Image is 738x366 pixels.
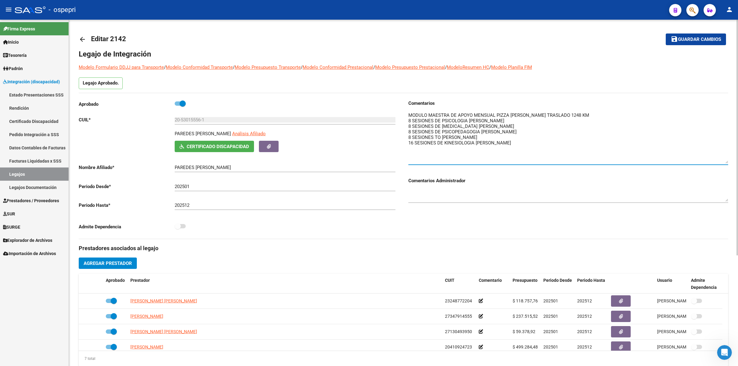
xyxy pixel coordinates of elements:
a: Modelo Conformidad Transporte [166,65,233,70]
span: [PERSON_NAME] [PERSON_NAME] [130,298,197,303]
span: SURGE [3,224,20,230]
p: Necesitás ayuda? [12,75,111,85]
span: 202501 [543,329,558,334]
span: $ 59.378,92 [513,329,535,334]
span: Periodo Desde [543,278,572,283]
span: Aprobado [106,278,125,283]
h3: Prestadores asociados al legajo [79,244,728,253]
span: 23248772204 [445,298,472,303]
div: Cerrar [106,10,117,21]
datatable-header-cell: Comentario [476,274,510,294]
span: $ 118.757,76 [513,298,538,303]
datatable-header-cell: Admite Dependencia [688,274,722,294]
span: SUR [3,211,15,217]
span: [PERSON_NAME] [DATE] [657,314,705,319]
mat-icon: save [671,35,678,43]
span: [PERSON_NAME] [PERSON_NAME] [130,329,197,334]
span: CUIT [445,278,454,283]
mat-icon: menu [5,6,12,13]
span: Periodo Hasta [577,278,605,283]
span: 202512 [577,298,592,303]
span: Prestador [130,278,150,283]
span: [PERSON_NAME] [DATE] [657,298,705,303]
span: 27347914555 [445,314,472,319]
datatable-header-cell: Aprobado [103,274,128,294]
iframe: Intercom live chat [717,345,732,360]
span: 20410924723 [445,344,472,349]
span: - ospepri [49,3,76,17]
datatable-header-cell: Periodo Hasta [575,274,609,294]
button: Agregar Prestador [79,258,137,269]
span: Importación de Archivos [3,250,56,257]
span: Editar 2142 [91,35,126,43]
a: Modelo Conformidad Prestacional [303,65,373,70]
span: Tesorería [3,52,27,59]
p: CUIL [79,116,175,123]
p: Admite Dependencia [79,223,175,230]
span: Agregar Prestador [84,261,132,266]
p: Periodo Hasta [79,202,175,209]
datatable-header-cell: CUIT [442,274,476,294]
span: Presupuesto [513,278,538,283]
span: 202512 [577,329,592,334]
p: Aprobado [79,101,175,108]
a: Modelo Presupuesto Prestacional [375,65,445,70]
a: Modelo Presupuesto Transporte [235,65,301,70]
div: 7 total [79,355,95,362]
span: Usuario [657,278,672,283]
span: 202512 [577,314,592,319]
h3: Comentarios Administrador [408,177,728,184]
p: Hola! [GEOGRAPHIC_DATA] [12,44,111,75]
button: Guardar cambios [666,33,726,45]
datatable-header-cell: Usuario [655,274,688,294]
div: Envíanos un mensaje [13,98,103,105]
a: ModeloResumen HC [447,65,489,70]
span: Padrón [3,65,23,72]
span: [PERSON_NAME] [DATE] [657,329,705,334]
span: Comentario [479,278,502,283]
mat-icon: person [726,6,733,13]
span: Admite Dependencia [691,278,717,290]
span: 202512 [577,344,592,349]
span: [PERSON_NAME] [DATE] [657,344,705,349]
h3: Comentarios [408,100,728,107]
button: Certificado Discapacidad [175,141,254,152]
p: PAREDES [PERSON_NAME] [175,130,231,137]
datatable-header-cell: Presupuesto [510,274,541,294]
span: Análisis Afiliado [232,131,266,136]
span: Certificado Discapacidad [187,144,249,149]
span: Firma Express [3,26,35,32]
span: $ 499.284,48 [513,344,538,349]
span: Prestadores / Proveedores [3,197,59,204]
a: Modelo Formulario DDJJ para Transporte [79,65,164,70]
span: Mensajes [82,207,102,211]
datatable-header-cell: Periodo Desde [541,274,575,294]
span: Inicio [24,207,38,211]
span: Explorador de Archivos [3,237,52,244]
span: 27130493950 [445,329,472,334]
span: Inicio [3,39,19,45]
mat-icon: arrow_back [79,36,86,43]
h1: Legajo de Integración [79,49,728,59]
datatable-header-cell: Prestador [128,274,442,294]
p: Nombre Afiliado [79,164,175,171]
p: Legajo Aprobado. [79,77,123,89]
a: Modelo Planilla FIM [491,65,532,70]
span: $ 237.515,52 [513,314,538,319]
span: [PERSON_NAME] [130,314,163,319]
p: Periodo Desde [79,183,175,190]
span: 202501 [543,314,558,319]
button: Mensajes [61,192,123,216]
span: Guardar cambios [678,37,721,42]
span: 202501 [543,298,558,303]
span: [PERSON_NAME] [130,344,163,349]
span: Integración (discapacidad) [3,78,60,85]
span: 202501 [543,344,558,349]
div: Envíanos un mensaje [6,93,117,110]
